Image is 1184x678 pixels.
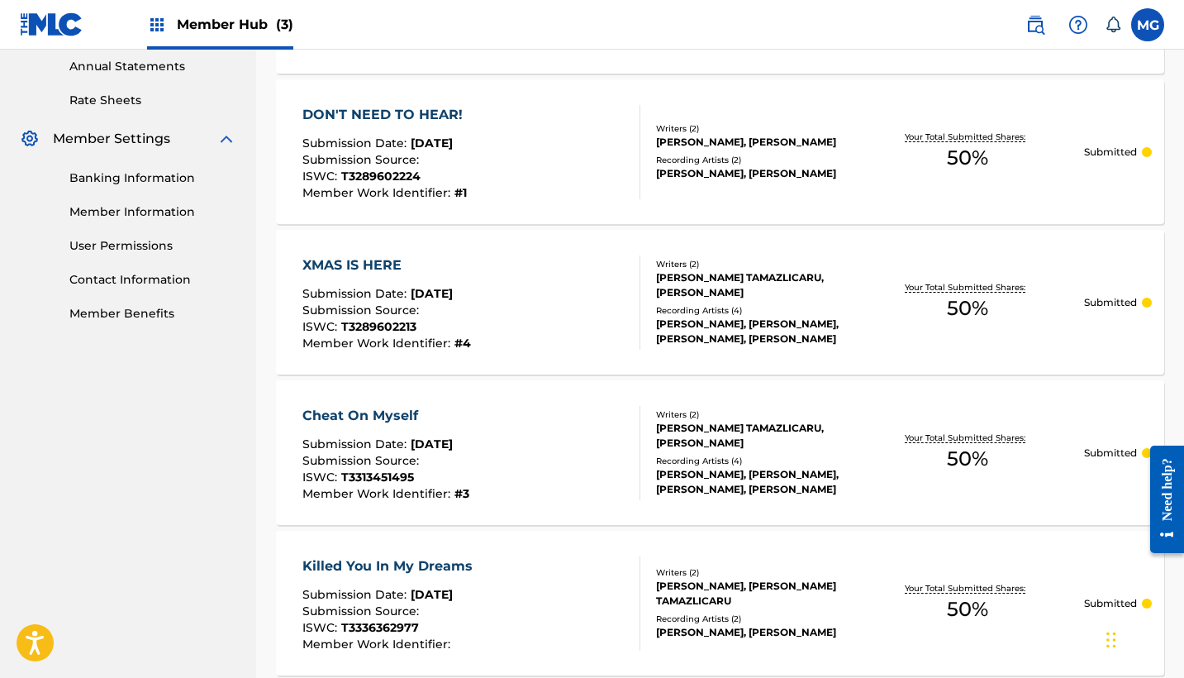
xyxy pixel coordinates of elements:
span: T3289602213 [341,319,416,334]
span: [DATE] [411,587,453,602]
a: Contact Information [69,271,236,289]
img: Member Settings [20,129,40,149]
div: XMAS IS HERE [302,255,471,275]
span: Submission Source : [302,453,423,468]
span: #3 [454,486,469,501]
div: Recording Artists ( 2 ) [656,154,851,166]
a: XMAS IS HERESubmission Date:[DATE]Submission Source:ISWC:T3289602213Member Work Identifier:#4Writ... [276,230,1164,375]
a: Cheat On MyselfSubmission Date:[DATE]Submission Source:ISWC:T3313451495Member Work Identifier:#3W... [276,380,1164,525]
div: Writers ( 2 ) [656,258,851,270]
p: Submitted [1084,295,1137,310]
span: Member Work Identifier : [302,486,454,501]
div: [PERSON_NAME] TAMAZLICARU, [PERSON_NAME] [656,421,851,451]
div: Recording Artists ( 4 ) [656,455,851,467]
div: Cheat On Myself [302,406,469,426]
div: Writers ( 2 ) [656,122,851,135]
div: [PERSON_NAME], [PERSON_NAME] [656,135,851,150]
span: [DATE] [411,136,453,150]
span: 50 % [947,143,988,173]
span: Submission Date : [302,587,411,602]
div: Writers ( 2 ) [656,566,851,579]
p: Submitted [1084,446,1137,461]
img: expand [216,129,236,149]
span: Submission Date : [302,136,411,150]
a: Member Benefits [69,305,236,322]
span: Submission Date : [302,437,411,451]
span: 50 % [947,444,988,474]
a: Killed You In My DreamsSubmission Date:[DATE]Submission Source:ISWC:T3336362977Member Work Identi... [276,531,1164,676]
a: Annual Statements [69,58,236,75]
span: Submission Source : [302,303,423,318]
a: Member Information [69,203,236,221]
span: Member Work Identifier : [302,185,454,200]
span: ISWC : [302,319,341,334]
div: Notifications [1105,17,1121,33]
span: 50 % [947,594,988,624]
p: Your Total Submitted Shares: [905,281,1029,294]
span: ISWC : [302,169,341,184]
span: ISWC : [302,620,341,635]
span: [DATE] [411,437,453,451]
div: User Menu [1131,8,1164,41]
div: Help [1062,8,1095,41]
span: Member Work Identifier : [302,637,454,652]
p: Your Total Submitted Shares: [905,432,1029,444]
p: Submitted [1084,145,1137,160]
span: Member Hub [177,15,293,34]
img: MLC Logo [20,12,83,36]
p: Your Total Submitted Shares: [905,582,1029,594]
img: search [1025,15,1045,35]
span: ISWC : [302,470,341,485]
a: Rate Sheets [69,92,236,109]
span: [DATE] [411,286,453,301]
img: Top Rightsholders [147,15,167,35]
iframe: Chat Widget [1101,599,1184,678]
span: 50 % [947,294,988,323]
span: Submission Date : [302,286,411,301]
span: T3289602224 [341,169,421,184]
span: T3336362977 [341,620,419,635]
span: Member Settings [53,129,170,149]
span: Submission Source : [302,152,423,167]
div: DON'T NEED TO HEAR! [302,105,471,125]
div: Killed You In My Dreams [302,556,481,576]
div: Writers ( 2 ) [656,408,851,421]
span: #1 [454,185,467,200]
a: Banking Information [69,169,236,187]
div: Recording Artists ( 4 ) [656,304,851,317]
span: T3313451495 [341,470,414,485]
span: #4 [454,336,471,351]
div: [PERSON_NAME] TAMAZLICARU, [PERSON_NAME] [656,270,851,300]
div: [PERSON_NAME], [PERSON_NAME] [656,625,851,640]
div: [PERSON_NAME], [PERSON_NAME] [656,166,851,181]
div: Drag [1106,615,1116,665]
span: Submission Source : [302,604,423,618]
p: Submitted [1084,596,1137,611]
a: Public Search [1019,8,1052,41]
p: Your Total Submitted Shares: [905,131,1029,143]
div: Recording Artists ( 2 ) [656,613,851,625]
div: [PERSON_NAME], [PERSON_NAME] TAMAZLICARU [656,579,851,609]
a: User Permissions [69,237,236,255]
span: (3) [276,17,293,32]
div: [PERSON_NAME], [PERSON_NAME], [PERSON_NAME], [PERSON_NAME] [656,317,851,346]
iframe: Resource Center [1138,429,1184,571]
span: Member Work Identifier : [302,336,454,351]
div: [PERSON_NAME], [PERSON_NAME], [PERSON_NAME], [PERSON_NAME] [656,467,851,497]
img: help [1068,15,1088,35]
a: DON'T NEED TO HEAR!Submission Date:[DATE]Submission Source:ISWC:T3289602224Member Work Identifier... [276,79,1164,224]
